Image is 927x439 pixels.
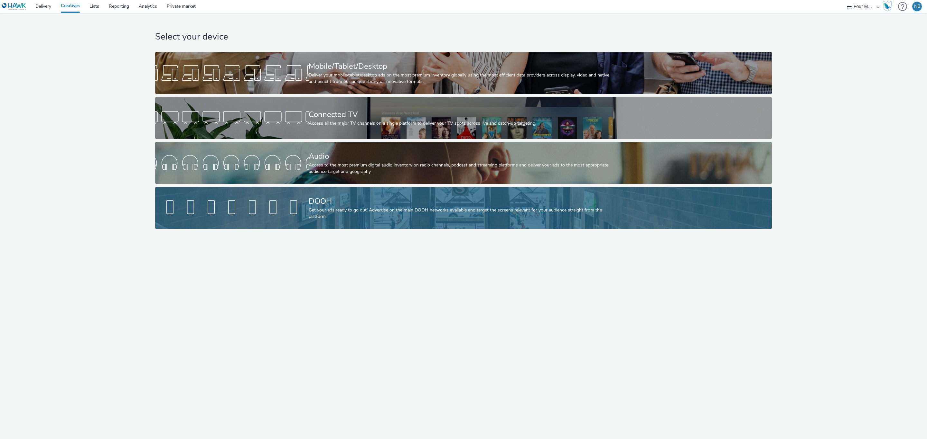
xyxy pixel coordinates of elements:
[883,1,895,12] a: Hawk Academy
[309,109,616,120] div: Connected TV
[155,31,772,43] h1: Select your device
[309,207,616,220] div: Get your ads ready to go out! Advertise on the main DOOH networks available and target the screen...
[155,52,772,94] a: Mobile/Tablet/DesktopDeliver your mobile/tablet/desktop ads on the most premium inventory globall...
[155,97,772,139] a: Connected TVAccess all the major TV channels on a single platform to deliver your TV spots across...
[309,72,616,85] div: Deliver your mobile/tablet/desktop ads on the most premium inventory globally using the most effi...
[309,162,616,175] div: Access to the most premium digital audio inventory on radio channels, podcast and streaming platf...
[883,1,892,12] img: Hawk Academy
[914,2,920,11] div: NB
[309,151,616,162] div: Audio
[309,196,616,207] div: DOOH
[155,187,772,229] a: DOOHGet your ads ready to go out! Advertise on the main DOOH networks available and target the sc...
[155,142,772,184] a: AudioAccess to the most premium digital audio inventory on radio channels, podcast and streaming ...
[2,3,26,11] img: undefined Logo
[309,120,616,127] div: Access all the major TV channels on a single platform to deliver your TV spots across live and ca...
[309,61,616,72] div: Mobile/Tablet/Desktop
